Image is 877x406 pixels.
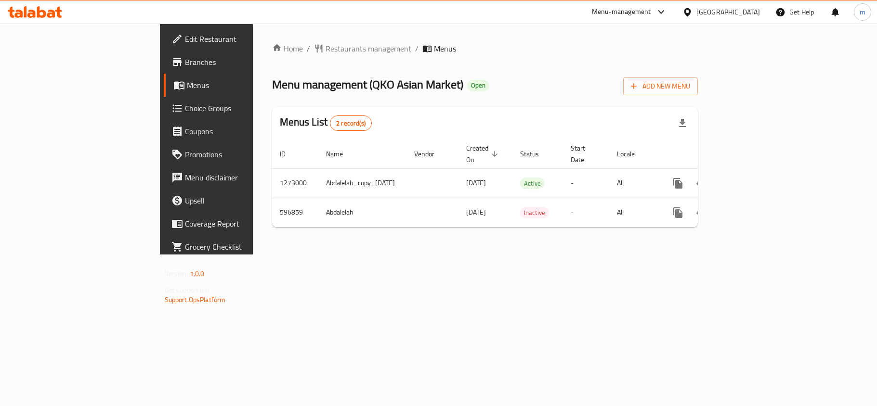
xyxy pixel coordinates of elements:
[185,56,299,68] span: Branches
[520,178,545,189] span: Active
[164,51,306,74] a: Branches
[667,201,690,224] button: more
[659,140,767,169] th: Actions
[164,212,306,235] a: Coverage Report
[187,79,299,91] span: Menus
[609,168,659,198] td: All
[190,267,205,280] span: 1.0.0
[571,142,598,165] span: Start Date
[326,43,411,54] span: Restaurants management
[318,198,406,227] td: Abdalelah
[164,235,306,258] a: Grocery Checklist
[563,198,609,227] td: -
[164,189,306,212] a: Upsell
[696,7,760,17] div: [GEOGRAPHIC_DATA]
[272,43,698,54] nav: breadcrumb
[280,115,372,131] h2: Menus List
[185,172,299,183] span: Menu disclaimer
[467,81,489,89] span: Open
[466,206,486,218] span: [DATE]
[185,195,299,206] span: Upsell
[520,148,551,160] span: Status
[164,120,306,143] a: Coupons
[667,172,690,195] button: more
[185,126,299,137] span: Coupons
[185,102,299,114] span: Choice Groups
[434,43,456,54] span: Menus
[272,140,767,228] table: enhanced table
[617,148,647,160] span: Locale
[592,6,651,18] div: Menu-management
[280,148,298,160] span: ID
[623,77,698,95] button: Add New Menu
[671,112,694,135] div: Export file
[185,241,299,253] span: Grocery Checklist
[165,293,226,306] a: Support.OpsPlatform
[414,148,447,160] span: Vendor
[307,43,310,54] li: /
[466,142,501,165] span: Created On
[164,143,306,166] a: Promotions
[330,119,371,128] span: 2 record(s)
[185,218,299,229] span: Coverage Report
[520,207,549,218] span: Inactive
[609,198,659,227] td: All
[563,168,609,198] td: -
[185,33,299,45] span: Edit Restaurant
[164,166,306,189] a: Menu disclaimer
[466,177,486,189] span: [DATE]
[165,284,209,296] span: Get support on:
[415,43,419,54] li: /
[326,148,355,160] span: Name
[314,43,411,54] a: Restaurants management
[164,74,306,97] a: Menus
[467,80,489,91] div: Open
[318,168,406,198] td: Abdalelah_copy_[DATE]
[272,74,463,95] span: Menu management ( QKO Asian Market )
[165,267,188,280] span: Version:
[690,201,713,224] button: Change Status
[185,149,299,160] span: Promotions
[164,27,306,51] a: Edit Restaurant
[164,97,306,120] a: Choice Groups
[860,7,865,17] span: m
[690,172,713,195] button: Change Status
[631,80,690,92] span: Add New Menu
